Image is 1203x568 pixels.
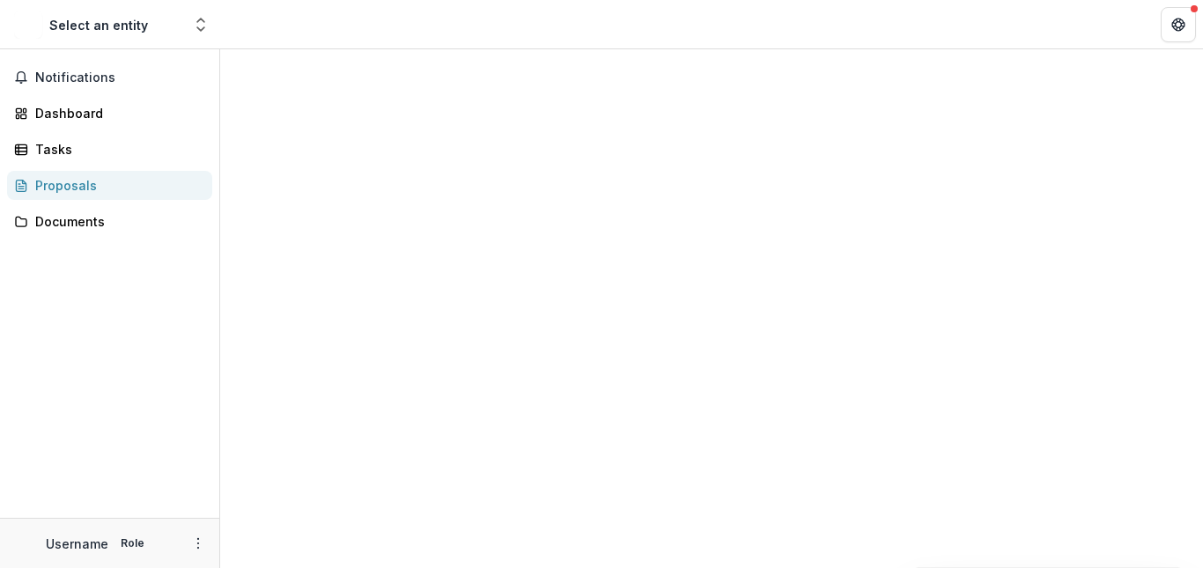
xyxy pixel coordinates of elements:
a: Tasks [7,135,212,164]
a: Proposals [7,171,212,200]
p: Username [46,535,108,553]
a: Dashboard [7,99,212,128]
button: More [188,533,209,554]
button: Notifications [7,63,212,92]
a: Documents [7,207,212,236]
div: Select an entity [49,16,148,34]
div: Proposals [35,176,198,195]
div: Documents [35,212,198,231]
button: Get Help [1161,7,1196,42]
div: Tasks [35,140,198,159]
p: Role [115,535,150,551]
span: Notifications [35,70,205,85]
div: Dashboard [35,104,198,122]
button: Open entity switcher [188,7,213,42]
